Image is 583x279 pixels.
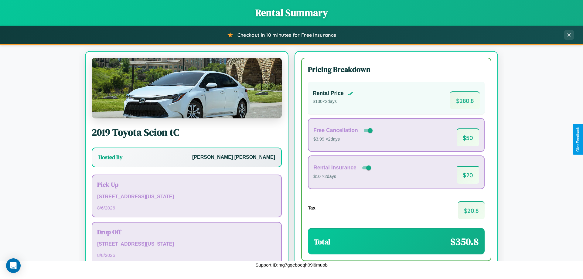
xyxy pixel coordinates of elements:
div: Open Intercom Messenger [6,258,21,273]
p: [PERSON_NAME] [PERSON_NAME] [192,153,275,162]
span: $ 280.8 [450,91,480,109]
p: $ 130 × 2 days [313,98,353,106]
h3: Total [314,237,330,247]
p: $3.99 × 2 days [313,135,374,143]
h4: Tax [308,205,315,210]
h4: Rental Insurance [313,165,356,171]
span: $ 350.8 [450,235,479,248]
h1: Rental Summary [6,6,577,19]
p: 8 / 8 / 2026 [97,251,276,259]
span: Checkout in 10 minutes for Free Insurance [237,32,336,38]
span: $ 20 [457,166,479,184]
h3: Hosted By [98,154,122,161]
p: [STREET_ADDRESS][US_STATE] [97,240,276,249]
div: Give Feedback [576,127,580,152]
h2: 2019 Toyota Scion tC [92,126,282,139]
p: [STREET_ADDRESS][US_STATE] [97,192,276,201]
span: $ 50 [457,128,479,146]
p: 8 / 6 / 2026 [97,204,276,212]
h3: Drop Off [97,227,276,236]
img: Toyota Scion tC [92,58,282,118]
p: $10 × 2 days [313,173,372,181]
h3: Pricing Breakdown [308,64,485,74]
h4: Rental Price [313,90,344,97]
span: $ 20.8 [458,201,485,219]
h3: Pick Up [97,180,276,189]
p: Support ID: mg7gqeboeqh09l6muob [255,261,328,269]
h4: Free Cancellation [313,127,358,134]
